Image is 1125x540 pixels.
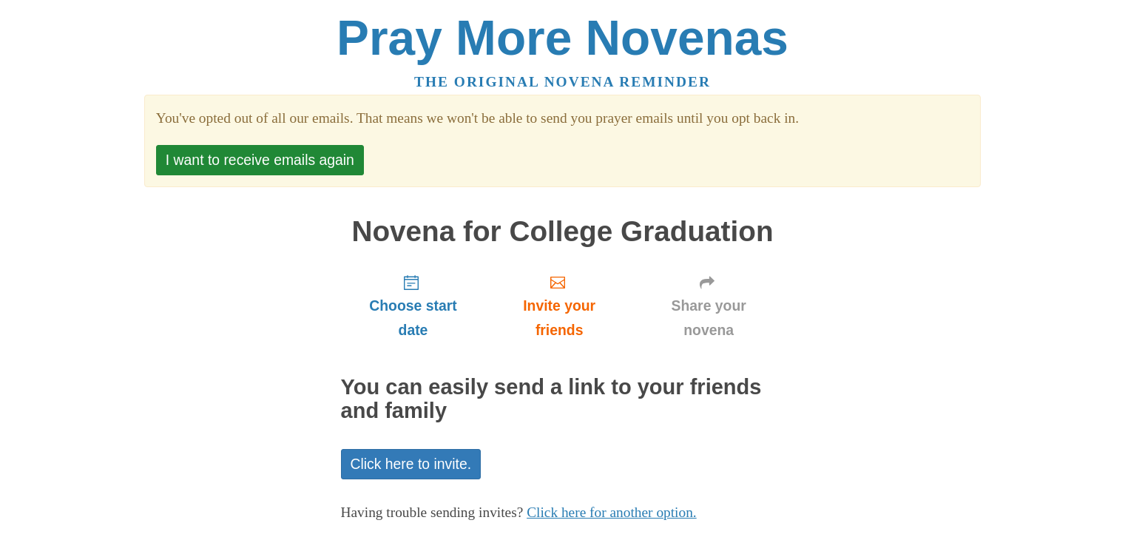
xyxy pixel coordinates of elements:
[485,262,632,350] a: Invite your friends
[156,107,969,131] section: You've opted out of all our emails. That means we won't be able to send you prayer emails until y...
[341,216,785,248] h1: Novena for College Graduation
[341,504,524,520] span: Having trouble sending invites?
[500,294,618,342] span: Invite your friends
[156,145,364,175] button: I want to receive emails again
[633,262,785,350] a: Share your novena
[414,74,711,90] a: The original novena reminder
[341,376,785,423] h2: You can easily send a link to your friends and family
[341,262,486,350] a: Choose start date
[527,504,697,520] a: Click here for another option.
[648,294,770,342] span: Share your novena
[356,294,471,342] span: Choose start date
[341,449,482,479] a: Click here to invite.
[337,10,788,65] a: Pray More Novenas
